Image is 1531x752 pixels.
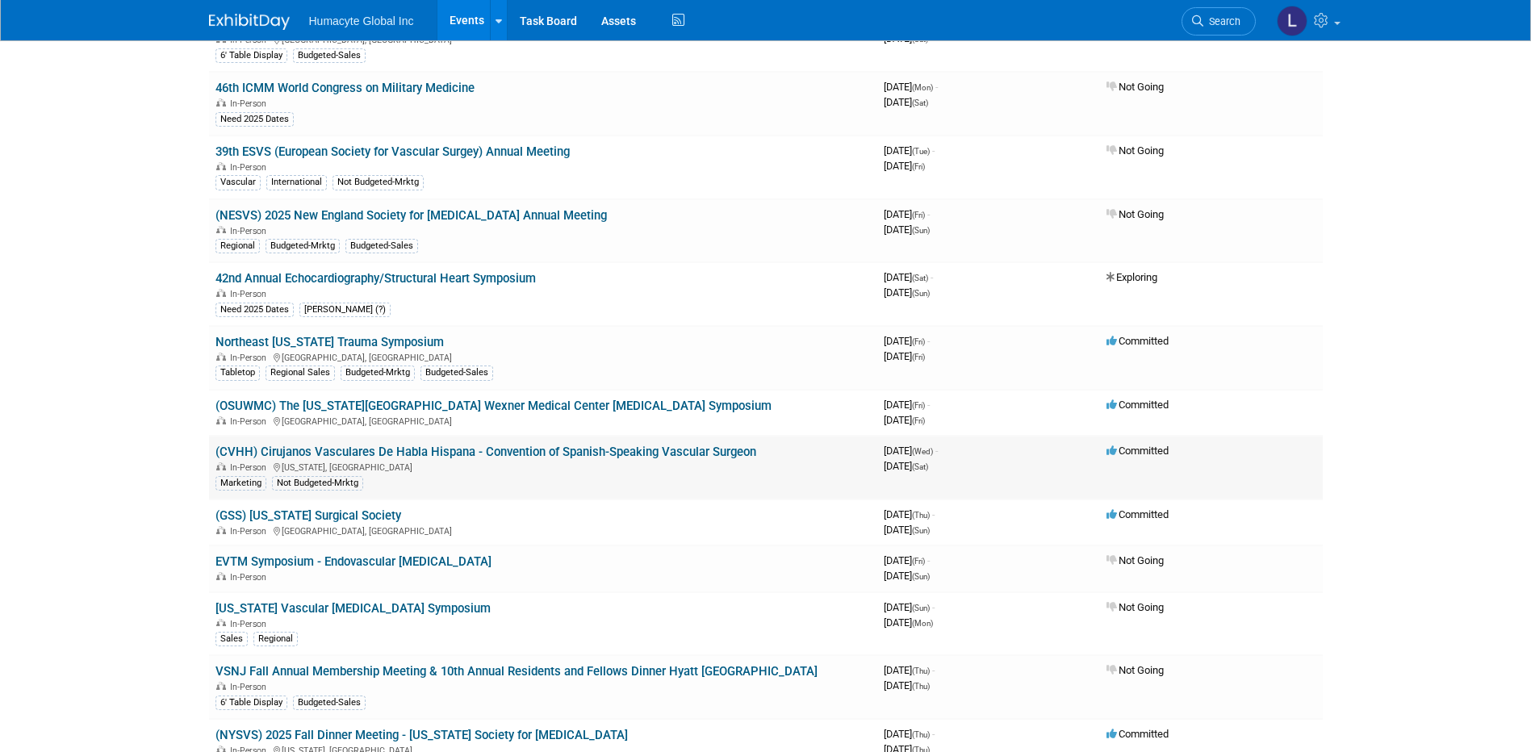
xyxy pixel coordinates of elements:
[1106,144,1164,157] span: Not Going
[299,303,391,317] div: [PERSON_NAME] (?)
[1203,15,1240,27] span: Search
[216,462,226,470] img: In-Person Event
[927,208,930,220] span: -
[215,48,287,63] div: 6' Table Display
[230,619,271,629] span: In-Person
[884,399,930,411] span: [DATE]
[216,353,226,361] img: In-Person Event
[884,554,930,566] span: [DATE]
[884,445,938,457] span: [DATE]
[912,604,930,612] span: (Sun)
[912,147,930,156] span: (Tue)
[215,303,294,317] div: Need 2025 Dates
[935,81,938,93] span: -
[215,399,772,413] a: (OSUWMC) The [US_STATE][GEOGRAPHIC_DATA] Wexner Medical Center [MEDICAL_DATA] Symposium
[341,366,415,380] div: Budgeted-Mrktg
[420,366,493,380] div: Budgeted-Sales
[215,728,628,742] a: (NYSVS) 2025 Fall Dinner Meeting - [US_STATE] Society for [MEDICAL_DATA]
[345,239,418,253] div: Budgeted-Sales
[912,211,925,219] span: (Fri)
[912,98,928,107] span: (Sat)
[884,224,930,236] span: [DATE]
[884,335,930,347] span: [DATE]
[884,81,938,93] span: [DATE]
[216,619,226,627] img: In-Person Event
[230,526,271,537] span: In-Person
[884,96,928,108] span: [DATE]
[912,162,925,171] span: (Fri)
[215,664,818,679] a: VSNJ Fall Annual Membership Meeting & 10th Annual Residents and Fellows Dinner Hyatt [GEOGRAPHIC_...
[1106,601,1164,613] span: Not Going
[266,366,335,380] div: Regional Sales
[932,728,935,740] span: -
[912,572,930,581] span: (Sun)
[884,508,935,520] span: [DATE]
[884,350,925,362] span: [DATE]
[884,144,935,157] span: [DATE]
[272,476,363,491] div: Not Budgeted-Mrktg
[884,524,930,536] span: [DATE]
[215,508,401,523] a: (GSS) [US_STATE] Surgical Society
[215,350,871,363] div: [GEOGRAPHIC_DATA], [GEOGRAPHIC_DATA]
[912,511,930,520] span: (Thu)
[912,447,933,456] span: (Wed)
[215,696,287,710] div: 6' Table Display
[215,239,260,253] div: Regional
[912,337,925,346] span: (Fri)
[230,162,271,173] span: In-Person
[215,175,261,190] div: Vascular
[1106,664,1164,676] span: Not Going
[216,226,226,234] img: In-Person Event
[216,526,226,534] img: In-Person Event
[884,570,930,582] span: [DATE]
[230,353,271,363] span: In-Person
[266,175,327,190] div: International
[1106,445,1169,457] span: Committed
[927,554,930,566] span: -
[932,508,935,520] span: -
[884,208,930,220] span: [DATE]
[216,416,226,424] img: In-Person Event
[230,416,271,427] span: In-Person
[1106,81,1164,93] span: Not Going
[230,226,271,236] span: In-Person
[1182,7,1256,36] a: Search
[215,144,570,159] a: 39th ESVS (European Society for Vascular Surgey) Annual Meeting
[230,289,271,299] span: In-Person
[216,572,226,580] img: In-Person Event
[884,616,933,629] span: [DATE]
[215,335,444,349] a: Northeast [US_STATE] Trauma Symposium
[215,601,491,616] a: [US_STATE] Vascular [MEDICAL_DATA] Symposium
[912,619,933,628] span: (Mon)
[912,526,930,535] span: (Sun)
[1106,728,1169,740] span: Committed
[884,286,930,299] span: [DATE]
[215,460,871,473] div: [US_STATE], [GEOGRAPHIC_DATA]
[884,664,935,676] span: [DATE]
[216,98,226,107] img: In-Person Event
[333,175,424,190] div: Not Budgeted-Mrktg
[912,274,928,282] span: (Sat)
[215,112,294,127] div: Need 2025 Dates
[293,48,366,63] div: Budgeted-Sales
[884,160,925,172] span: [DATE]
[884,728,935,740] span: [DATE]
[1106,208,1164,220] span: Not Going
[884,271,933,283] span: [DATE]
[912,682,930,691] span: (Thu)
[216,162,226,170] img: In-Person Event
[216,289,226,297] img: In-Person Event
[912,226,930,235] span: (Sun)
[215,445,756,459] a: (CVHH) Cirujanos Vasculares De Habla Hispana - Convention of Spanish-Speaking Vascular Surgeon
[215,476,266,491] div: Marketing
[1106,399,1169,411] span: Committed
[266,239,340,253] div: Budgeted-Mrktg
[912,401,925,410] span: (Fri)
[884,679,930,691] span: [DATE]
[209,14,290,30] img: ExhibitDay
[884,601,935,613] span: [DATE]
[230,462,271,473] span: In-Person
[884,414,925,426] span: [DATE]
[215,81,475,95] a: 46th ICMM World Congress on Military Medicine
[1106,508,1169,520] span: Committed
